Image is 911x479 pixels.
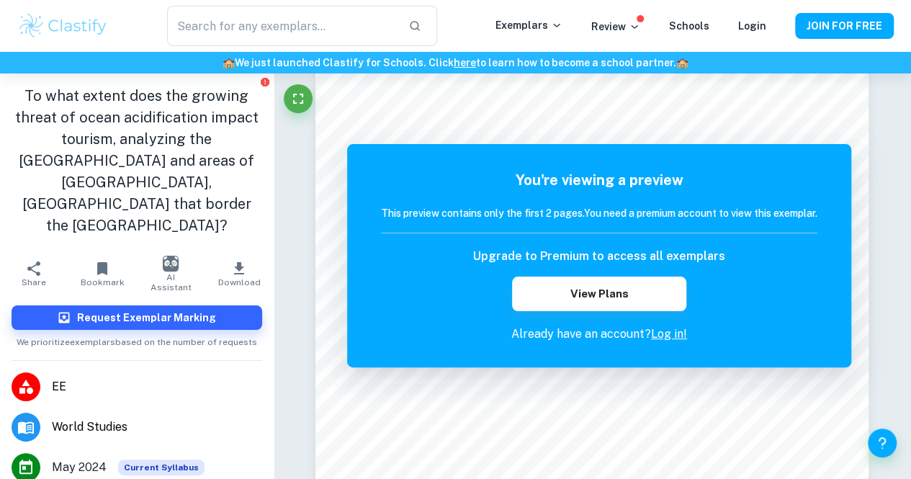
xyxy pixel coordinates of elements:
span: We prioritize exemplars based on the number of requests [17,330,257,349]
img: Clastify logo [17,12,109,40]
button: Help and Feedback [868,429,897,457]
a: here [454,57,476,68]
button: Request Exemplar Marking [12,305,262,330]
h1: To what extent does the growing threat of ocean acidification impact tourism, analyzing the [GEOG... [12,85,262,236]
button: JOIN FOR FREE [795,13,894,39]
span: World Studies [52,418,262,436]
button: AI Assistant [137,254,205,294]
input: Search for any exemplars... [167,6,398,46]
span: Share [22,277,46,287]
h6: Request Exemplar Marking [77,310,216,326]
span: AI Assistant [145,272,197,292]
a: Log in! [651,327,687,341]
h6: Upgrade to Premium to access all exemplars [473,248,725,265]
button: Bookmark [68,254,137,294]
span: May 2024 [52,459,107,476]
p: Review [591,19,640,35]
p: Already have an account? [381,326,817,343]
button: Report issue [260,76,271,87]
span: Current Syllabus [118,460,205,475]
span: Bookmark [81,277,125,287]
button: View Plans [512,277,686,311]
h6: We just launched Clastify for Schools. Click to learn how to become a school partner. [3,55,908,71]
span: 🏫 [223,57,235,68]
h5: You're viewing a preview [381,169,817,191]
div: This exemplar is based on the current syllabus. Feel free to refer to it for inspiration/ideas wh... [118,460,205,475]
img: AI Assistant [163,256,179,272]
span: 🏫 [676,57,688,68]
span: Download [218,277,261,287]
a: Schools [669,20,709,32]
a: Login [738,20,766,32]
span: EE [52,378,262,395]
button: Download [205,254,274,294]
h6: This preview contains only the first 2 pages. You need a premium account to view this exemplar. [381,205,817,221]
p: Exemplars [495,17,562,33]
button: Fullscreen [284,84,313,113]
